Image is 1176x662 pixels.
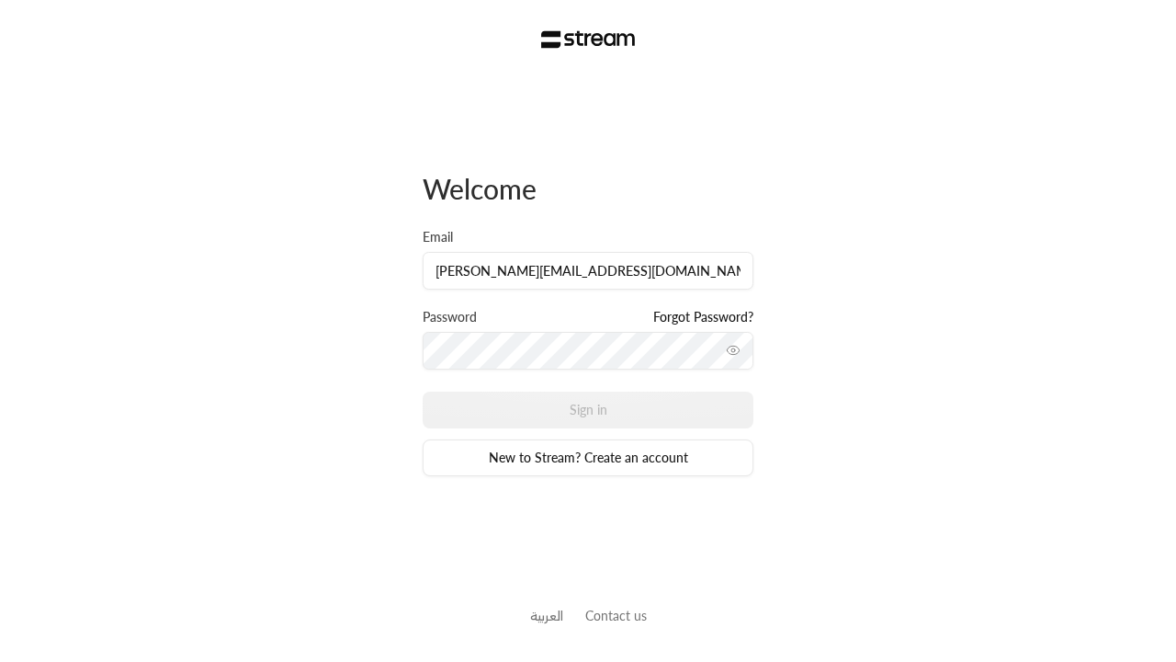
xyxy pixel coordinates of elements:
[423,308,477,326] label: Password
[423,228,453,246] label: Email
[530,599,563,633] a: العربية
[541,30,636,49] img: Stream Logo
[423,172,537,205] span: Welcome
[718,336,748,365] button: toggle password visibility
[585,606,647,625] button: Contact us
[585,608,647,623] a: Contact us
[653,308,753,326] a: Forgot Password?
[423,439,753,476] a: New to Stream? Create an account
